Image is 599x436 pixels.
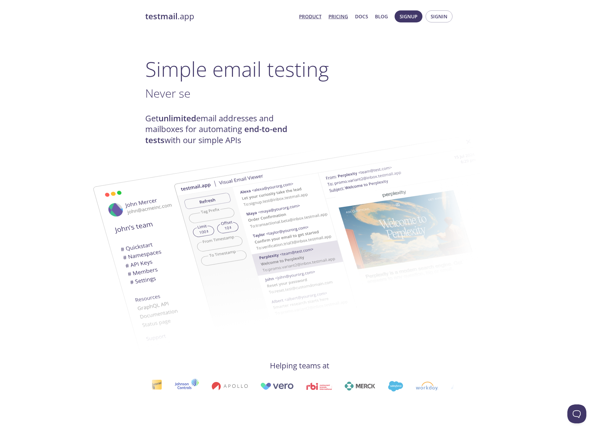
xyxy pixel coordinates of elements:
a: Docs [355,12,368,21]
img: workday [409,382,432,391]
strong: testmail [145,11,178,22]
iframe: Help Scout Beacon - Open [567,404,586,423]
img: apollo [205,382,241,391]
img: salesforce [382,381,397,391]
img: testmail-email-viewer [174,126,515,340]
a: testmail.app [145,11,294,22]
a: Pricing [328,12,348,21]
button: Signin [426,10,452,22]
img: merck [338,382,369,391]
strong: end-to-end tests [145,124,287,145]
a: Blog [375,12,388,21]
a: Product [299,12,321,21]
img: testmail-email-viewer [69,146,411,360]
span: Signup [400,12,417,21]
strong: unlimited [159,113,196,124]
h1: Simple email testing [145,57,454,81]
img: rbi [300,383,326,390]
span: Never se [145,85,190,101]
img: johnsoncontrols [168,378,193,394]
img: vero [254,383,288,390]
button: Signup [395,10,422,22]
span: Signin [431,12,447,21]
h4: Get email addresses and mailboxes for automating with our simple APIs [145,113,300,146]
h4: Helping teams at [145,360,454,371]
